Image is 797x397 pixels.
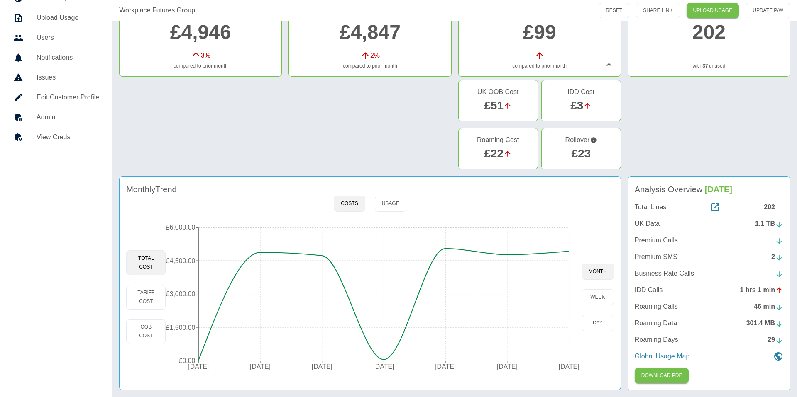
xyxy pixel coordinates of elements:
[755,219,783,229] div: 1.1 TB
[37,33,99,43] h5: Users
[636,3,680,18] button: SHARE LINK
[635,235,678,245] p: Premium Calls
[370,51,380,61] p: 2 %
[635,302,678,312] p: Roaming Calls
[250,363,271,370] tspan: [DATE]
[37,73,99,82] h5: Issues
[119,5,195,15] a: Workplace Futures Group
[7,87,106,107] a: Edit Customer Profile
[771,252,783,262] div: 2
[170,21,231,43] a: £4,946
[582,264,614,280] button: month
[702,62,708,70] a: 37
[477,135,519,145] h5: Roaming Cost
[7,28,106,48] a: Users
[334,196,365,212] button: Costs
[37,132,99,142] h5: View Creds
[484,99,504,112] a: £51
[635,351,783,361] a: Global Usage Map
[179,357,196,364] tspan: £0.00
[582,289,614,305] button: week
[582,315,614,331] button: day
[635,252,783,262] a: Premium SMS2
[126,319,166,344] button: OOB Cost
[37,112,99,122] h5: Admin
[740,285,783,295] div: 1 hrs 1 min
[559,363,579,370] tspan: [DATE]
[635,368,689,383] button: Click here to download the most recent invoice. If the current month’s invoice is unavailable, th...
[565,135,597,145] h5: Rollover
[635,285,663,295] p: IDD Calls
[126,285,166,310] button: Tariff Cost
[692,21,726,43] a: 202
[764,202,783,212] div: 202
[340,21,401,43] a: £4,847
[635,285,783,295] a: IDD Calls1 hrs 1 min
[635,335,783,345] a: Roaming Days29
[7,127,106,147] a: View Creds
[635,351,690,361] p: Global Usage Map
[599,3,629,18] button: RESET
[37,92,99,102] h5: Edit Customer Profile
[435,363,456,370] tspan: [DATE]
[296,62,444,70] p: compared to prior month
[768,335,783,345] div: 29
[37,13,99,23] h5: Upload Usage
[635,202,667,212] p: Total Lines
[571,147,591,160] a: £23
[484,147,504,160] a: £22
[635,318,783,328] a: Roaming Data301.4 MB
[705,185,732,194] span: [DATE]
[687,3,739,18] a: UPLOAD USAGE
[754,302,783,312] div: 46 min
[635,183,783,196] h4: Analysis Overview
[635,219,660,229] p: UK Data
[635,235,783,245] a: Premium Calls
[126,183,177,196] h4: Monthly Trend
[7,48,106,68] a: Notifications
[523,21,556,43] a: £99
[166,257,196,264] tspan: £4,500.00
[201,51,210,61] p: 3 %
[166,224,196,231] tspan: £6,000.00
[374,363,394,370] tspan: [DATE]
[635,302,783,312] a: Roaming Calls46 min
[188,363,209,370] tspan: [DATE]
[477,87,519,97] h5: UK OOB Cost
[166,290,196,298] tspan: £3,000.00
[746,318,783,328] div: 301.4 MB
[746,3,790,18] button: UPDATE P/W
[570,99,583,112] a: £3
[312,363,332,370] tspan: [DATE]
[497,363,518,370] tspan: [DATE]
[7,8,106,28] a: Upload Usage
[635,252,677,262] p: Premium SMS
[635,269,783,278] a: Business Rate Calls
[635,269,694,278] p: Business Rate Calls
[126,250,166,275] button: Total Cost
[166,324,196,331] tspan: £1,500.00
[635,318,677,328] p: Roaming Data
[567,87,594,97] h5: IDD Cost
[635,219,783,229] a: UK Data1.1 TB
[635,62,783,70] p: with unused
[590,135,597,145] svg: Costs from usage that is outside the selected date range but still billed in your invoice. These ...
[375,196,406,212] button: Usage
[635,202,783,212] a: Total Lines202
[635,335,678,345] p: Roaming Days
[37,53,99,63] h5: Notifications
[126,62,275,70] p: compared to prior month
[7,68,106,87] a: Issues
[7,107,106,127] a: Admin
